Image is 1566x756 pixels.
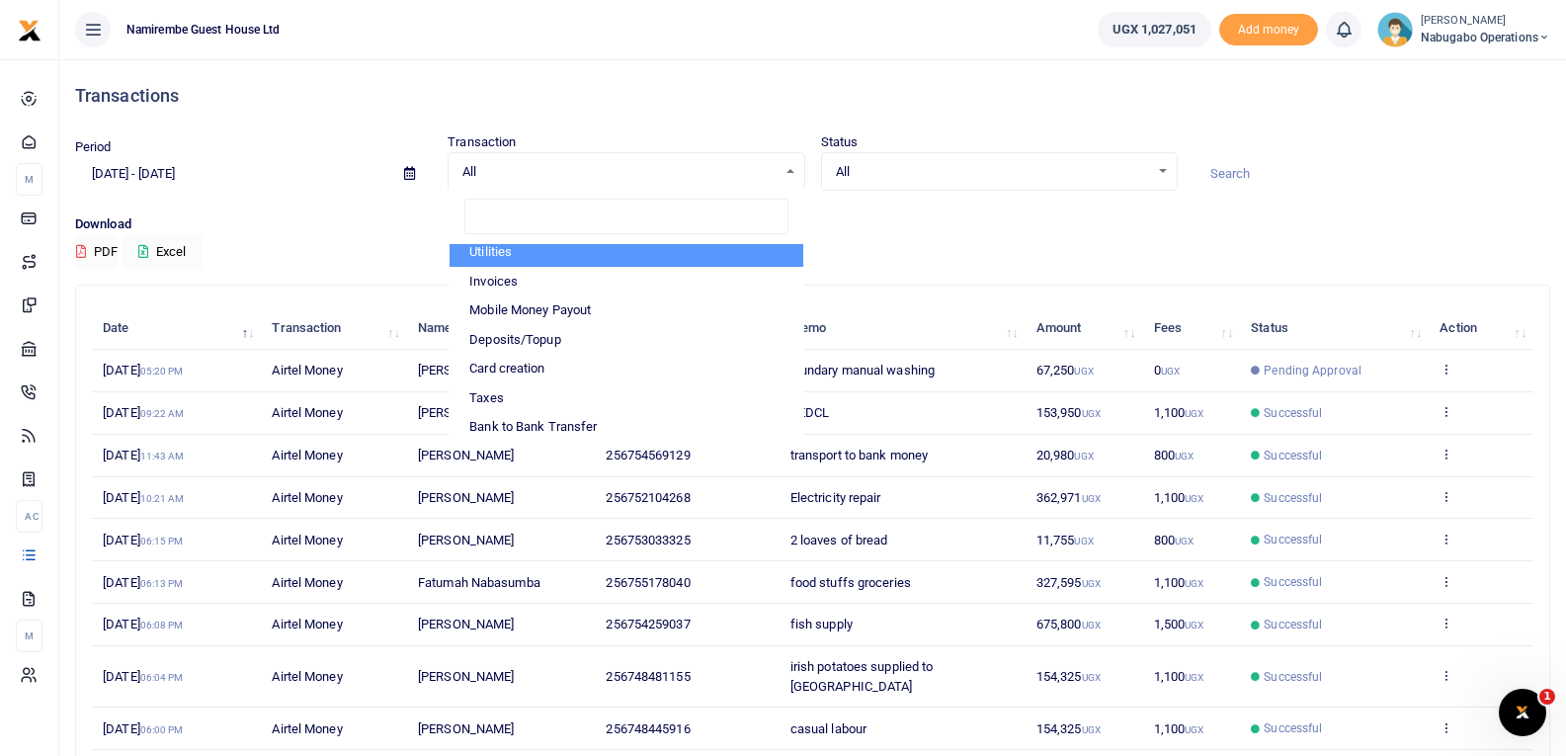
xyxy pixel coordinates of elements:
small: UGX [1082,672,1101,683]
button: Excel [122,235,203,269]
span: 1,100 [1154,490,1204,505]
th: Status: activate to sort column ascending [1240,307,1429,350]
iframe: Intercom live chat [1499,689,1546,736]
span: Successful [1264,573,1322,591]
li: M [16,163,42,196]
small: UGX [1175,536,1194,546]
span: 800 [1154,448,1195,462]
small: UGX [1185,493,1203,504]
span: fish supply [790,617,853,631]
span: [PERSON_NAME] [418,669,514,684]
span: Successful [1264,447,1322,464]
span: Airtel Money [272,405,342,420]
label: Transaction [448,132,516,152]
span: [DATE] [103,721,183,736]
span: Airtel Money [272,669,342,684]
small: UGX [1175,451,1194,462]
span: [DATE] [103,533,183,547]
span: Pending Approval [1264,362,1361,379]
span: laundary manual washing [790,363,935,378]
span: 154,325 [1036,669,1101,684]
small: UGX [1082,493,1101,504]
span: 2 loaves of bread [790,533,888,547]
span: Airtel Money [272,448,342,462]
li: M [16,620,42,652]
label: Status [821,132,859,152]
span: Airtel Money [272,721,342,736]
li: Bank to Bank Transfer [450,412,802,442]
img: logo-small [18,19,41,42]
span: [DATE] [103,448,184,462]
span: All [836,162,1149,182]
span: 1 [1539,689,1555,705]
span: Successful [1264,404,1322,422]
span: irish potatoes supplied to [GEOGRAPHIC_DATA] [790,659,934,694]
li: Invoices [450,267,802,296]
small: 06:08 PM [140,620,184,630]
li: Toup your wallet [1219,14,1318,46]
span: Successful [1264,668,1322,686]
small: UGX [1082,578,1101,589]
li: Taxes [450,383,802,413]
small: 09:22 AM [140,408,185,419]
li: Deposits/Topup [450,325,802,355]
span: 256753033325 [606,533,690,547]
small: 06:04 PM [140,672,184,683]
span: [PERSON_NAME] [418,533,514,547]
span: Successful [1264,489,1322,507]
span: [DATE] [103,617,183,631]
span: [DATE] [103,490,184,505]
input: Search [1194,157,1550,191]
small: UGX [1074,536,1093,546]
small: 05:20 PM [140,366,184,377]
span: 1,100 [1154,669,1204,684]
span: Successful [1264,719,1322,737]
small: UGX [1185,672,1203,683]
span: 256748445916 [606,721,690,736]
small: UGX [1082,620,1101,630]
a: profile-user [PERSON_NAME] Nabugabo operations [1377,12,1550,47]
span: 1,100 [1154,575,1204,590]
small: UGX [1185,724,1203,735]
span: Airtel Money [272,617,342,631]
span: Airtel Money [272,490,342,505]
span: 1,100 [1154,721,1204,736]
span: 675,800 [1036,617,1101,631]
li: Wallet ballance [1090,12,1219,47]
span: [DATE] [103,363,183,378]
li: Ac [16,500,42,533]
span: Fatumah Nabasumba [418,575,540,590]
span: 362,971 [1036,490,1101,505]
h4: Transactions [75,85,1550,107]
label: Period [75,137,112,157]
span: Successful [1264,616,1322,633]
small: UGX [1074,451,1093,462]
p: Download [75,214,1550,235]
span: [PERSON_NAME] [418,721,514,736]
th: Date: activate to sort column descending [92,307,261,350]
span: Add money [1219,14,1318,46]
small: UGX [1161,366,1180,377]
li: Card creation [450,354,802,383]
span: 800 [1154,533,1195,547]
span: 256754569129 [606,448,690,462]
span: 256755178040 [606,575,690,590]
small: UGX [1082,724,1101,735]
small: UGX [1185,578,1203,589]
li: Mobile Money Payout [450,295,802,325]
small: 10:21 AM [140,493,185,504]
span: 1,500 [1154,617,1204,631]
small: 06:13 PM [140,578,184,589]
span: [PERSON_NAME] [418,448,514,462]
a: logo-small logo-large logo-large [18,22,41,37]
span: Airtel Money [272,363,342,378]
span: [DATE] [103,575,183,590]
span: [PERSON_NAME] [418,363,514,378]
span: 256748481155 [606,669,690,684]
small: UGX [1082,408,1101,419]
small: 06:15 PM [140,536,184,546]
span: casual labour [790,721,866,736]
span: Namirembe Guest House Ltd [119,21,288,39]
small: UGX [1074,366,1093,377]
li: Utilities [450,237,802,267]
